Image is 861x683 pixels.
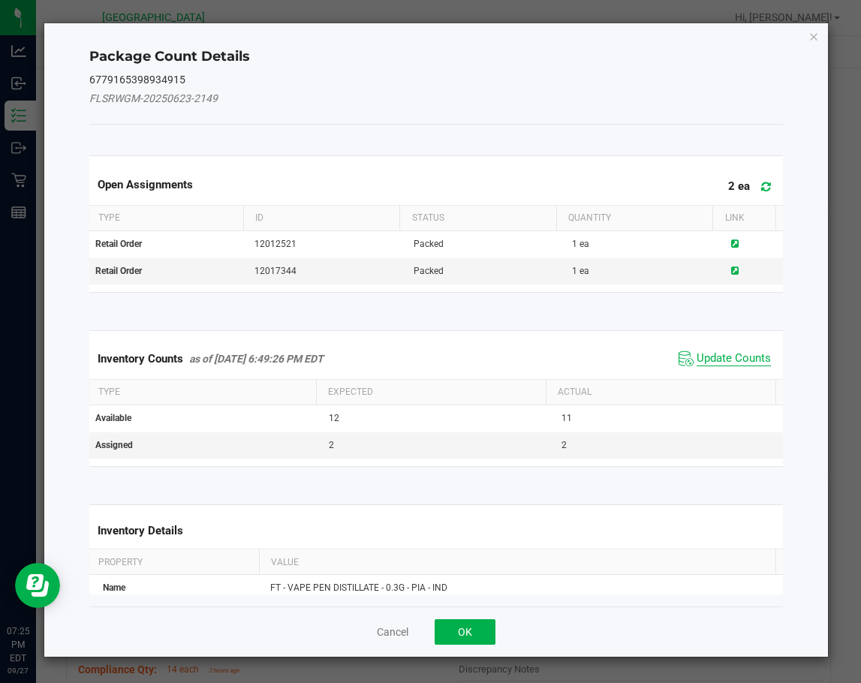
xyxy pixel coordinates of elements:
span: ea [580,239,589,249]
span: Retail Order [95,266,142,276]
span: 2 [728,180,735,194]
span: ea [738,180,750,194]
span: 12017344 [254,266,297,276]
span: as of [DATE] 6:49:26 PM EDT [189,353,324,365]
span: Property [98,557,143,567]
span: Type [98,212,120,223]
iframe: Resource center [15,563,60,608]
span: Retail Order [95,239,142,249]
span: Inventory Details [98,524,183,537]
span: Status [412,212,444,223]
span: Packed [414,239,444,249]
button: Cancel [377,624,408,639]
span: 1 [572,239,577,249]
span: Link [725,212,745,223]
h4: Package Count Details [89,47,783,67]
span: Actual [558,387,592,397]
span: Name [103,582,125,593]
span: Expected [328,387,373,397]
span: Value [271,557,299,567]
span: 1 [572,266,577,276]
button: Close [808,27,819,45]
span: Assigned [95,440,133,450]
button: OK [435,619,495,645]
h5: 6779165398934915 [89,74,783,86]
span: 12 [329,413,339,423]
span: Inventory Counts [98,352,183,366]
span: ID [255,212,263,223]
span: Available [95,413,131,423]
span: 2 [561,440,567,450]
span: ea [580,266,589,276]
span: 11 [561,413,572,423]
span: Packed [414,266,444,276]
h5: FLSRWGM-20250623-2149 [89,93,783,104]
span: Type [98,387,120,397]
span: Quantity [568,212,611,223]
span: Update Counts [697,351,771,366]
span: Open Assignments [98,178,193,191]
span: FT - VAPE PEN DISTILLATE - 0.3G - PIA - IND [270,582,447,593]
span: 12012521 [254,239,297,249]
span: 2 [329,440,334,450]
